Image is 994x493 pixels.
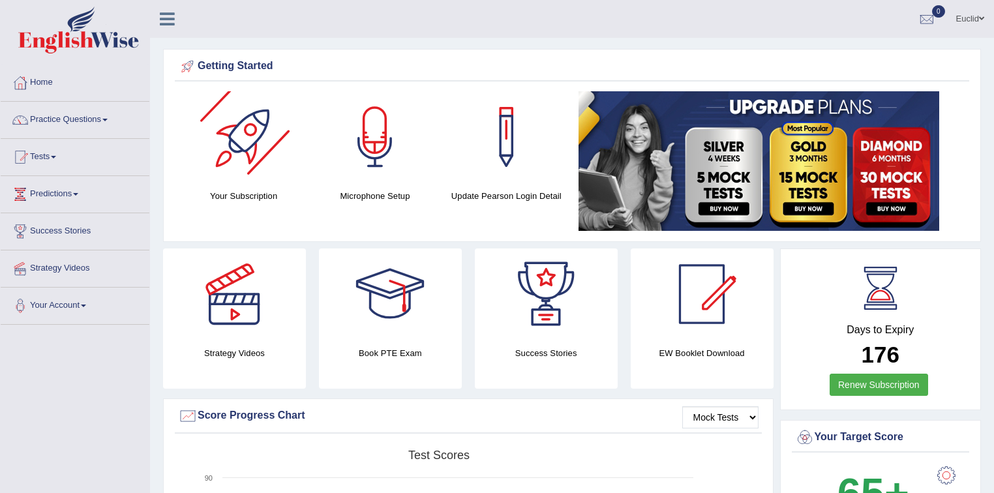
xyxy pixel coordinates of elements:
div: Score Progress Chart [178,406,759,426]
h4: Book PTE Exam [319,346,462,360]
h4: Strategy Videos [163,346,306,360]
a: Home [1,65,149,97]
h4: EW Booklet Download [631,346,774,360]
a: Predictions [1,176,149,209]
a: Tests [1,139,149,172]
tspan: Test scores [408,449,470,462]
span: 0 [932,5,945,18]
a: Strategy Videos [1,250,149,283]
a: Practice Questions [1,102,149,134]
text: 90 [205,474,213,482]
h4: Days to Expiry [795,324,967,336]
img: small5.jpg [579,91,939,231]
a: Renew Subscription [830,374,928,396]
h4: Microphone Setup [316,189,434,203]
a: Success Stories [1,213,149,246]
h4: Success Stories [475,346,618,360]
div: Getting Started [178,57,966,76]
h4: Update Pearson Login Detail [447,189,565,203]
div: Your Target Score [795,428,967,447]
h4: Your Subscription [185,189,303,203]
b: 176 [862,342,899,367]
a: Your Account [1,288,149,320]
